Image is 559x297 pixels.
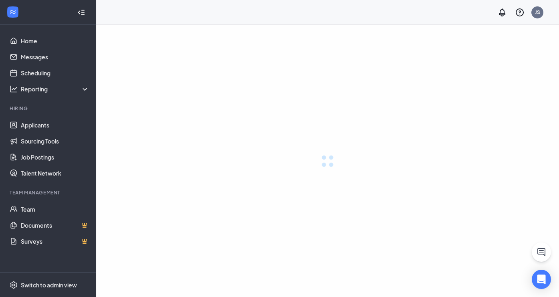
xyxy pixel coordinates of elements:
div: Team Management [10,189,88,196]
svg: Settings [10,281,18,289]
a: Talent Network [21,165,89,181]
a: DocumentsCrown [21,217,89,233]
a: Scheduling [21,65,89,81]
svg: Notifications [497,8,507,17]
a: SurveysCrown [21,233,89,249]
div: Switch to admin view [21,281,77,289]
svg: Collapse [77,8,85,16]
div: JS [535,9,540,16]
div: Reporting [21,85,90,93]
svg: WorkstreamLogo [9,8,17,16]
svg: QuestionInfo [515,8,525,17]
a: Home [21,33,89,49]
svg: Analysis [10,85,18,93]
a: Team [21,201,89,217]
a: Applicants [21,117,89,133]
div: Open Intercom Messenger [532,270,551,289]
a: Sourcing Tools [21,133,89,149]
a: Job Postings [21,149,89,165]
a: Messages [21,49,89,65]
button: ChatActive [532,242,551,262]
svg: ChatActive [537,247,546,257]
div: Hiring [10,105,88,112]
